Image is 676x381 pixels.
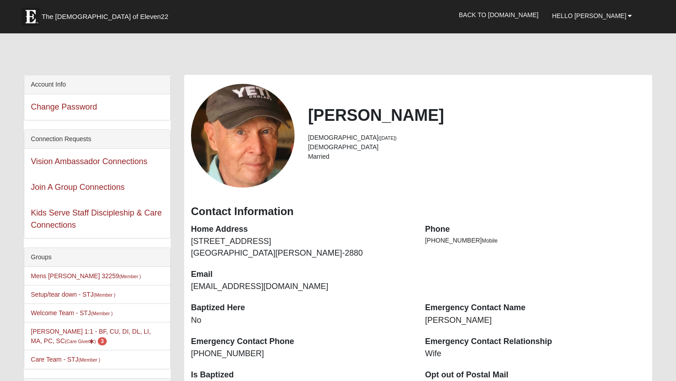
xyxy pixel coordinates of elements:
[78,357,100,363] small: (Member )
[425,224,646,235] dt: Phone
[425,236,646,245] li: [PHONE_NUMBER]
[425,302,646,314] dt: Emergency Contact Name
[31,272,141,280] a: Mens [PERSON_NAME] 32259(Member )
[482,238,498,244] span: Mobile
[308,152,646,161] li: Married
[545,5,639,27] a: Hello [PERSON_NAME]
[425,336,646,348] dt: Emergency Contact Relationship
[31,102,97,111] a: Change Password
[191,315,412,326] dd: No
[452,4,545,26] a: Back to [DOMAIN_NAME]
[91,311,113,316] small: (Member )
[191,84,295,188] a: View Fullsize Photo
[31,157,148,166] a: Vision Ambassador Connections
[31,183,125,192] a: Join A Group Connections
[42,12,168,21] span: The [DEMOGRAPHIC_DATA] of Eleven22
[308,133,646,142] li: [DEMOGRAPHIC_DATA]
[191,205,645,218] h3: Contact Information
[425,348,646,360] dd: Wife
[379,135,397,141] small: ([DATE])
[24,130,170,149] div: Connection Requests
[191,302,412,314] dt: Baptized Here
[425,369,646,381] dt: Opt out of Postal Mail
[31,208,162,230] a: Kids Serve Staff Discipleship & Care Connections
[65,339,96,344] small: (Care Giver )
[191,224,412,235] dt: Home Address
[98,337,107,345] span: number of pending members
[191,336,412,348] dt: Emergency Contact Phone
[31,309,113,317] a: Welcome Team - STJ(Member )
[191,369,412,381] dt: Is Baptized
[94,292,115,298] small: (Member )
[308,142,646,152] li: [DEMOGRAPHIC_DATA]
[552,12,626,19] span: Hello [PERSON_NAME]
[24,248,170,267] div: Groups
[22,8,40,26] img: Eleven22 logo
[308,106,646,125] h2: [PERSON_NAME]
[31,291,116,298] a: Setup/tear down - STJ(Member )
[119,274,141,279] small: (Member )
[191,236,412,259] dd: [STREET_ADDRESS] [GEOGRAPHIC_DATA][PERSON_NAME]-2880
[191,348,412,360] dd: [PHONE_NUMBER]
[191,281,412,293] dd: [EMAIL_ADDRESS][DOMAIN_NAME]
[31,328,151,344] a: [PERSON_NAME] 1:1 - BF, CU, DI, DL, LI, MA, PC, SC(Care Giver) 3
[17,3,197,26] a: The [DEMOGRAPHIC_DATA] of Eleven22
[24,75,170,94] div: Account Info
[191,269,412,280] dt: Email
[425,315,646,326] dd: [PERSON_NAME]
[31,356,100,363] a: Care Team - STJ(Member )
